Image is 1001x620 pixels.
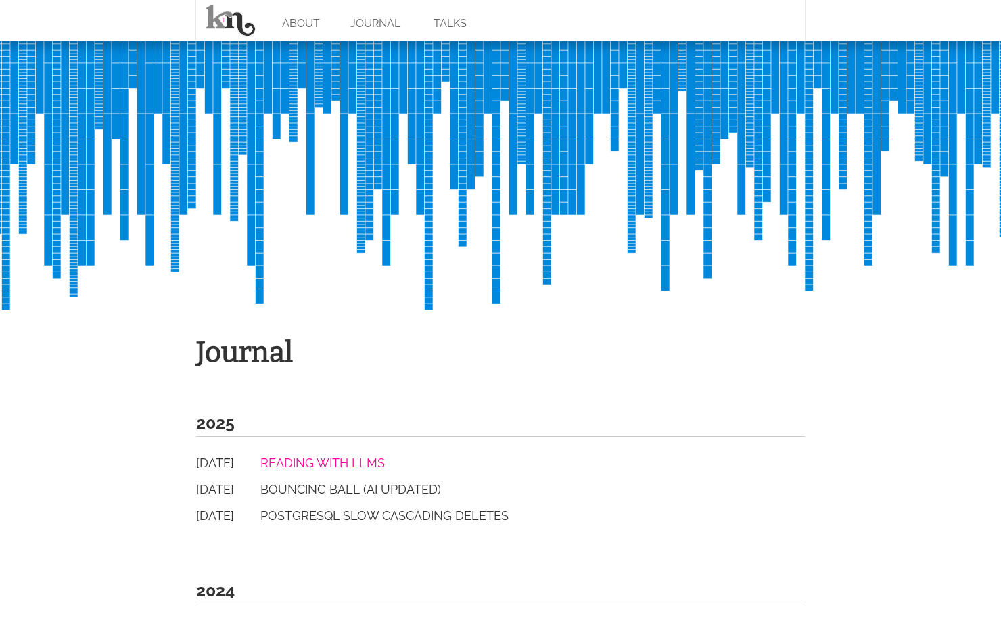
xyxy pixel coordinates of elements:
[196,506,257,526] a: [DATE]
[260,508,509,523] a: PostgreSQL Slow Cascading Deletes
[260,482,441,496] a: Bouncing Ball (AI Updated)
[260,456,385,470] a: Reading with LLMs
[196,409,805,437] h2: 2025
[196,577,805,604] h2: 2024
[196,454,257,473] a: [DATE]
[196,330,805,375] h1: Journal
[196,480,257,500] a: [DATE]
